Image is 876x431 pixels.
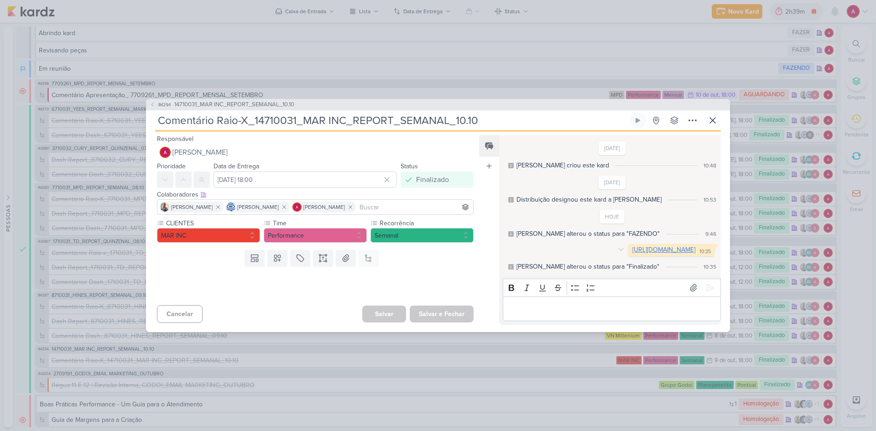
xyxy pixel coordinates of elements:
span: 14710031_MAR INC_REPORT_SEMANAL_10.10 [174,100,294,109]
div: Isabella criou este kard [516,161,609,170]
img: Alessandra Gomes [292,203,302,212]
a: [URL][DOMAIN_NAME] [632,246,695,254]
button: [PERSON_NAME] [157,144,474,161]
label: Time [272,218,367,228]
div: Editor toolbar [503,279,721,296]
button: Finalizado [401,171,474,188]
label: Status [401,162,418,170]
div: Colaboradores [157,190,474,199]
button: Semanal [370,228,474,243]
span: [PERSON_NAME] [237,203,279,211]
div: 10:53 [704,196,716,204]
input: Select a date [214,171,397,188]
div: Este log é visível à todos no kard [508,197,514,203]
button: Performance [264,228,367,243]
span: IM294 [157,101,172,108]
button: IM294 14710031_MAR INC_REPORT_SEMANAL_10.10 [150,100,294,109]
span: [PERSON_NAME] [172,147,228,158]
div: Ligar relógio [634,117,641,124]
button: Cancelar [157,305,203,323]
img: Iara Santos [160,203,169,212]
div: 10:35 [699,248,711,255]
div: Distribuição designou este kard a Alessandra [516,195,662,204]
div: 10:35 [704,263,716,271]
div: Alessandra alterou o status para "Finalizado" [516,262,659,271]
input: Buscar [358,202,471,213]
span: [PERSON_NAME] [171,203,213,211]
label: CLIENTES [165,218,260,228]
div: Este log é visível à todos no kard [508,163,514,168]
span: [PERSON_NAME] [303,203,345,211]
img: Alessandra Gomes [160,147,171,158]
div: 10:48 [704,161,716,170]
input: Kard Sem Título [155,112,628,129]
button: MAR INC [157,228,260,243]
label: Prioridade [157,162,186,170]
div: Este log é visível à todos no kard [508,264,514,270]
div: Alessandra alterou o status para "FAZENDO" [516,229,660,239]
label: Data de Entrega [214,162,259,170]
img: Caroline Traven De Andrade [226,203,235,212]
div: 9:46 [705,230,716,238]
div: Este log é visível à todos no kard [508,231,514,237]
label: Responsável [157,135,193,143]
div: Editor editing area: main [503,296,721,322]
label: Recorrência [379,218,474,228]
div: Finalizado [416,174,449,185]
